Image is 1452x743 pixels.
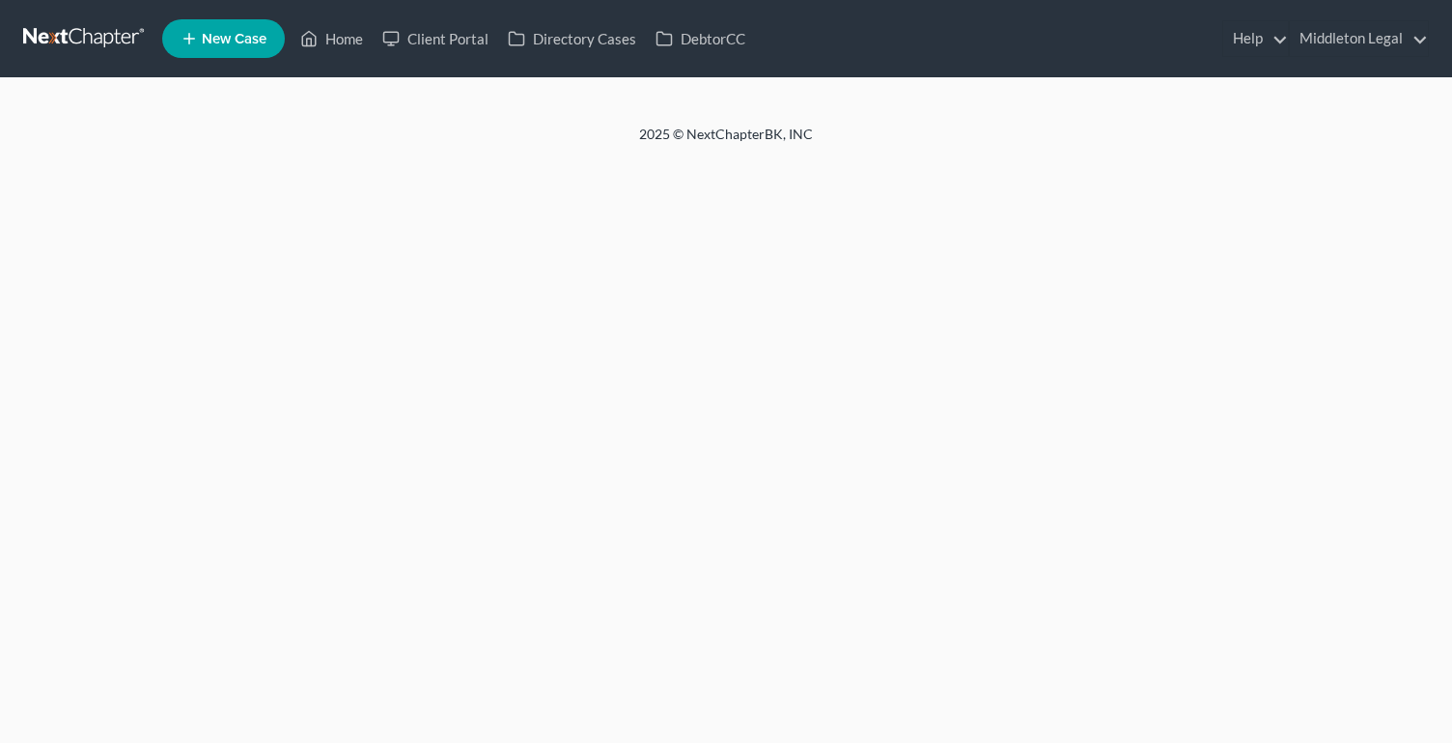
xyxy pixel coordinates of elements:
a: Middleton Legal [1290,21,1428,56]
div: 2025 © NextChapterBK, INC [176,125,1276,159]
a: Home [291,21,373,56]
a: Client Portal [373,21,498,56]
a: Directory Cases [498,21,646,56]
a: Help [1223,21,1288,56]
new-legal-case-button: New Case [162,19,285,58]
a: DebtorCC [646,21,755,56]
